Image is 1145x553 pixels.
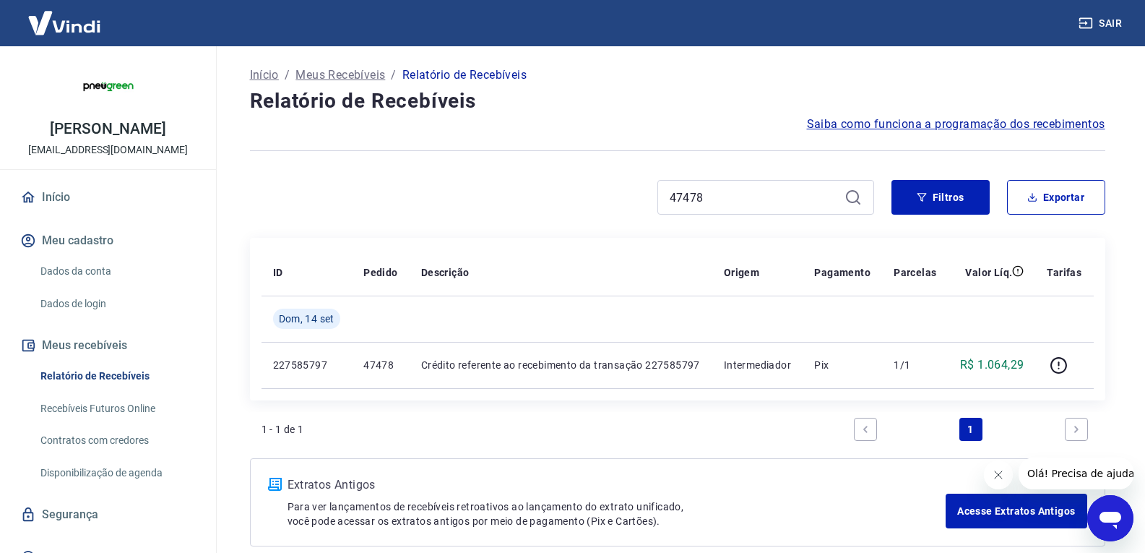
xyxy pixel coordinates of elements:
[288,476,946,494] p: Extratos Antigos
[960,356,1024,374] p: R$ 1.064,29
[250,87,1105,116] h4: Relatório de Recebíveis
[35,394,199,424] a: Recebíveis Futuros Online
[1047,265,1081,280] p: Tarifas
[894,265,936,280] p: Parcelas
[273,265,283,280] p: ID
[35,289,199,319] a: Dados de login
[17,181,199,213] a: Início
[79,58,137,116] img: 36b89f49-da00-4180-b331-94a16d7a18d9.jpeg
[35,361,199,391] a: Relatório de Recebíveis
[250,67,279,84] a: Início
[891,180,990,215] button: Filtros
[894,358,936,372] p: 1/1
[1019,458,1133,489] iframe: Mensagem da empresa
[946,494,1086,528] a: Acesse Extratos Antigos
[17,1,111,45] img: Vindi
[984,460,1013,489] iframe: Fechar mensagem
[848,412,1094,447] ul: Pagination
[17,330,199,361] button: Meus recebíveis
[35,257,199,286] a: Dados da conta
[273,358,341,372] p: 227585797
[285,67,290,84] p: /
[9,10,121,22] span: Olá! Precisa de ajuda?
[262,422,304,437] p: 1 - 1 de 1
[670,187,839,208] input: Busque pelo número do pedido
[28,142,188,158] p: [EMAIL_ADDRESS][DOMAIN_NAME]
[17,499,199,531] a: Segurança
[17,225,199,257] button: Meu cadastro
[35,458,199,488] a: Disponibilização de agenda
[1065,418,1088,441] a: Next page
[1007,180,1105,215] button: Exportar
[724,265,759,280] p: Origem
[1076,10,1128,37] button: Sair
[295,67,385,84] a: Meus Recebíveis
[35,426,199,455] a: Contratos com credores
[814,265,870,280] p: Pagamento
[965,265,1012,280] p: Valor Líq.
[279,312,334,326] span: Dom, 14 set
[421,358,701,372] p: Crédito referente ao recebimento da transação 227585797
[807,116,1105,133] a: Saiba como funciona a programação dos recebimentos
[814,358,870,372] p: Pix
[391,67,396,84] p: /
[724,358,792,372] p: Intermediador
[363,265,397,280] p: Pedido
[268,478,282,491] img: ícone
[421,265,470,280] p: Descrição
[363,358,398,372] p: 47478
[402,67,527,84] p: Relatório de Recebíveis
[959,418,982,441] a: Page 1 is your current page
[854,418,877,441] a: Previous page
[50,121,165,137] p: [PERSON_NAME]
[288,500,946,528] p: Para ver lançamentos de recebíveis retroativos ao lançamento do extrato unificado, você pode aces...
[1087,495,1133,541] iframe: Botão para abrir a janela de mensagens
